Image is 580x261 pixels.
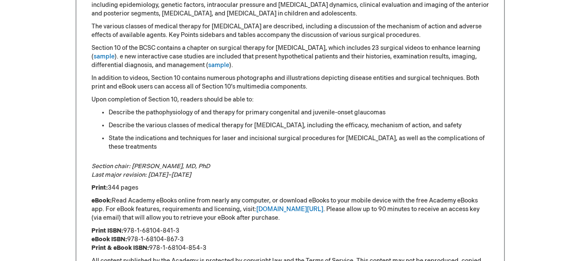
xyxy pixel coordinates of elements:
[91,197,489,222] p: Read Academy eBooks online from nearly any computer, or download eBooks to your mobile device wit...
[91,74,489,91] p: In addition to videos, Section 10 contains numerous photographs and illustrations depicting disea...
[94,53,115,60] a: sample
[91,171,191,178] em: Last major revision: [DATE]–[DATE]
[109,134,489,151] li: State the indications and techniques for laser and incisional surgical procedures for [MEDICAL_DA...
[91,44,489,70] p: Section 10 of the BCSC contains a chapter on surgical therapy for [MEDICAL_DATA], which includes ...
[256,206,323,213] a: [DOMAIN_NAME][URL]
[91,244,149,252] strong: Print & eBook ISBN:
[91,227,123,234] strong: Print ISBN:
[208,61,229,69] a: sample
[91,95,489,104] p: Upon completion of Section 10, readers should be able to:
[91,227,489,252] p: 978-1-68104-841-3 978-1-68104-867-3 978-1-68104-854-3
[91,163,210,170] em: Section chair: [PERSON_NAME], MD, PhD
[91,184,489,192] p: 344 pages
[109,108,489,117] li: Describe the pathophysiology of and therapy for primary congenital and juvenile-onset glaucomas
[91,197,112,204] strong: eBook:
[91,184,108,191] strong: Print:
[91,236,127,243] strong: eBook ISBN:
[91,22,489,40] p: The various classes of medical therapy for [MEDICAL_DATA] are described, including a discussion o...
[109,121,489,130] li: Describe the various classes of medical therapy for [MEDICAL_DATA], including the efficacy, mecha...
